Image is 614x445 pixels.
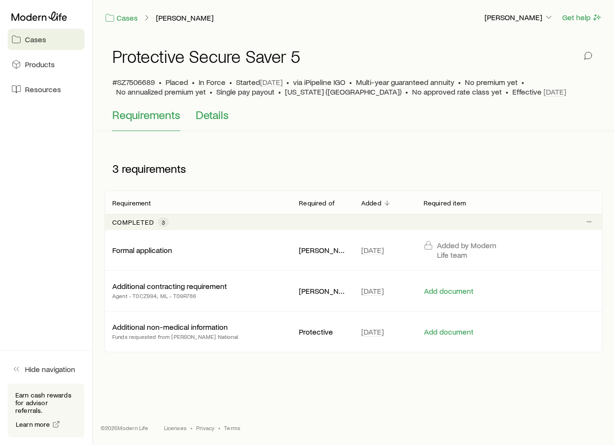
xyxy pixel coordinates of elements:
[112,47,300,66] h1: Protective Secure Saver 5
[356,77,454,87] span: Multi-year guaranteed annuity
[16,421,50,428] span: Learn more
[155,13,214,23] a: [PERSON_NAME]
[101,424,149,432] p: © 2025 Modern Life
[512,87,566,96] p: Effective
[210,87,213,96] span: •
[299,199,335,207] p: Required of
[192,77,195,87] span: •
[562,12,602,23] button: Get help
[224,424,240,432] a: Terms
[260,77,283,87] span: [DATE]
[361,286,384,296] span: [DATE]
[521,77,524,87] span: •
[361,245,384,255] span: [DATE]
[484,12,554,22] p: [PERSON_NAME]
[218,424,220,432] span: •
[216,87,274,96] span: Single pay payout
[112,218,154,226] p: Completed
[164,424,187,432] a: Licenses
[424,327,474,337] button: Add document
[236,77,283,87] p: Started
[196,424,214,432] a: Privacy
[25,35,46,44] span: Cases
[229,77,232,87] span: •
[116,87,206,96] span: No annualized premium yet
[361,199,381,207] p: Added
[437,241,502,260] p: Added by Modern Life team
[8,359,84,380] button: Hide navigation
[25,60,55,69] span: Products
[8,54,84,75] a: Products
[196,108,229,121] span: Details
[286,77,289,87] span: •
[162,218,165,226] span: 3
[8,79,84,100] a: Resources
[278,87,281,96] span: •
[484,12,554,24] button: [PERSON_NAME]
[122,162,186,175] span: requirements
[349,77,352,87] span: •
[112,281,227,291] p: Additional contracting requirement
[25,84,61,94] span: Resources
[285,87,401,96] span: [US_STATE] ([GEOGRAPHIC_DATA])
[199,77,225,87] span: In Force
[424,287,474,296] button: Add document
[412,87,502,96] span: No approved rate class yet
[405,87,408,96] span: •
[25,364,75,374] span: Hide navigation
[105,12,138,24] a: Cases
[543,87,566,96] span: [DATE]
[190,424,192,432] span: •
[112,108,180,121] span: Requirements
[299,286,346,296] p: [PERSON_NAME]
[112,108,595,131] div: Application details tabs
[112,245,172,255] p: Formal application
[299,245,346,255] p: [PERSON_NAME]
[8,384,84,437] div: Earn cash rewards for advisor referrals.Learn more
[506,87,508,96] span: •
[8,29,84,50] a: Cases
[361,327,384,337] span: [DATE]
[15,391,77,414] p: Earn cash rewards for advisor referrals.
[112,162,119,175] span: 3
[112,291,227,301] p: Agent - T0CZ994; ML - T09R786
[299,327,346,337] p: Protective
[458,77,461,87] span: •
[112,322,228,332] p: Additional non-medical information
[112,332,238,341] p: Funds requested from [PERSON_NAME] National
[112,199,151,207] p: Requirement
[159,77,162,87] span: •
[465,77,518,87] span: No premium yet
[112,77,155,87] span: #SZ7506689
[165,77,188,87] p: Placed
[293,77,345,87] span: via iPipeline IGO
[424,199,466,207] p: Required item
